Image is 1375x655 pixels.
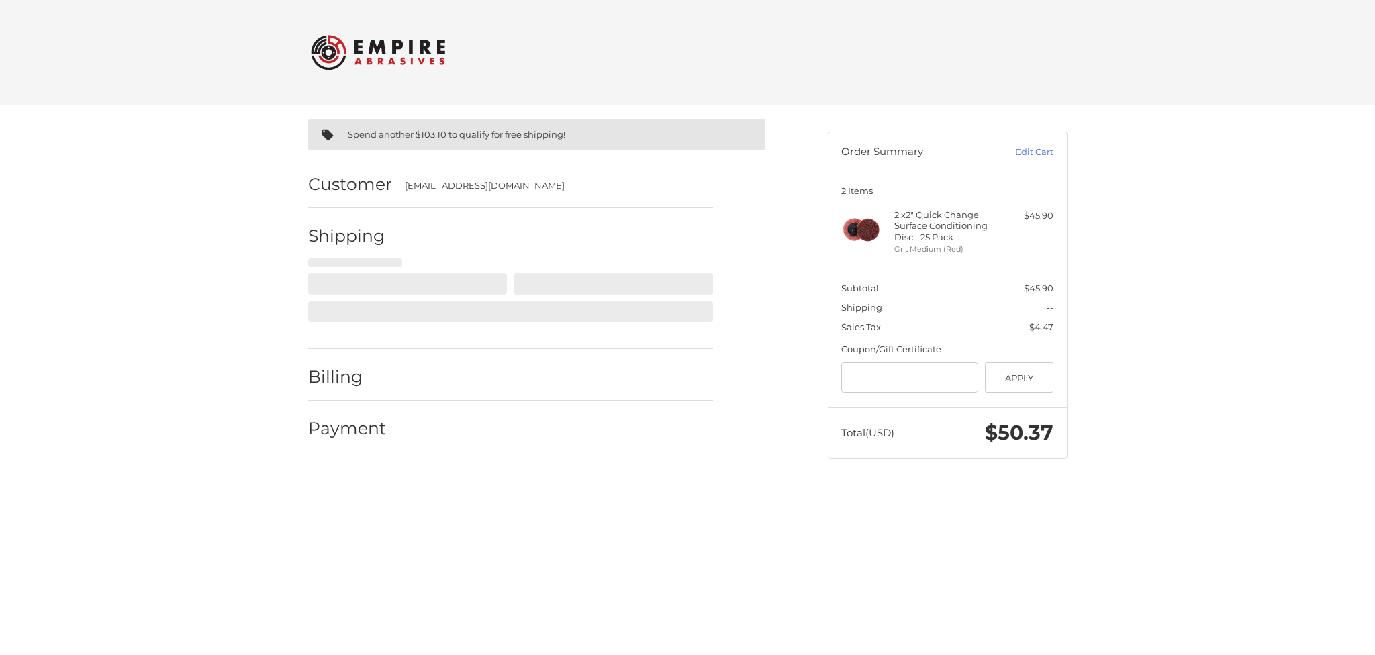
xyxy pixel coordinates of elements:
[841,362,978,393] input: Gift Certificate or Coupon Code
[1047,302,1053,313] span: --
[1000,209,1053,223] div: $45.90
[986,146,1053,159] a: Edit Cart
[1024,283,1053,293] span: $45.90
[841,302,882,313] span: Shipping
[308,418,387,439] h2: Payment
[841,343,1053,356] div: Coupon/Gift Certificate
[308,174,392,195] h2: Customer
[985,420,1053,445] span: $50.37
[308,225,387,246] h2: Shipping
[308,366,387,387] h2: Billing
[985,362,1054,393] button: Apply
[841,185,1053,196] h3: 2 Items
[841,426,894,439] span: Total (USD)
[841,321,881,332] span: Sales Tax
[894,209,997,242] h4: 2 x 2" Quick Change Surface Conditioning Disc - 25 Pack
[841,283,879,293] span: Subtotal
[1029,321,1053,332] span: $4.47
[841,146,986,159] h3: Order Summary
[894,244,997,255] li: Grit Medium (Red)
[348,129,565,140] span: Spend another $103.10 to qualify for free shipping!
[405,179,700,193] div: [EMAIL_ADDRESS][DOMAIN_NAME]
[311,26,445,79] img: Empire Abrasives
